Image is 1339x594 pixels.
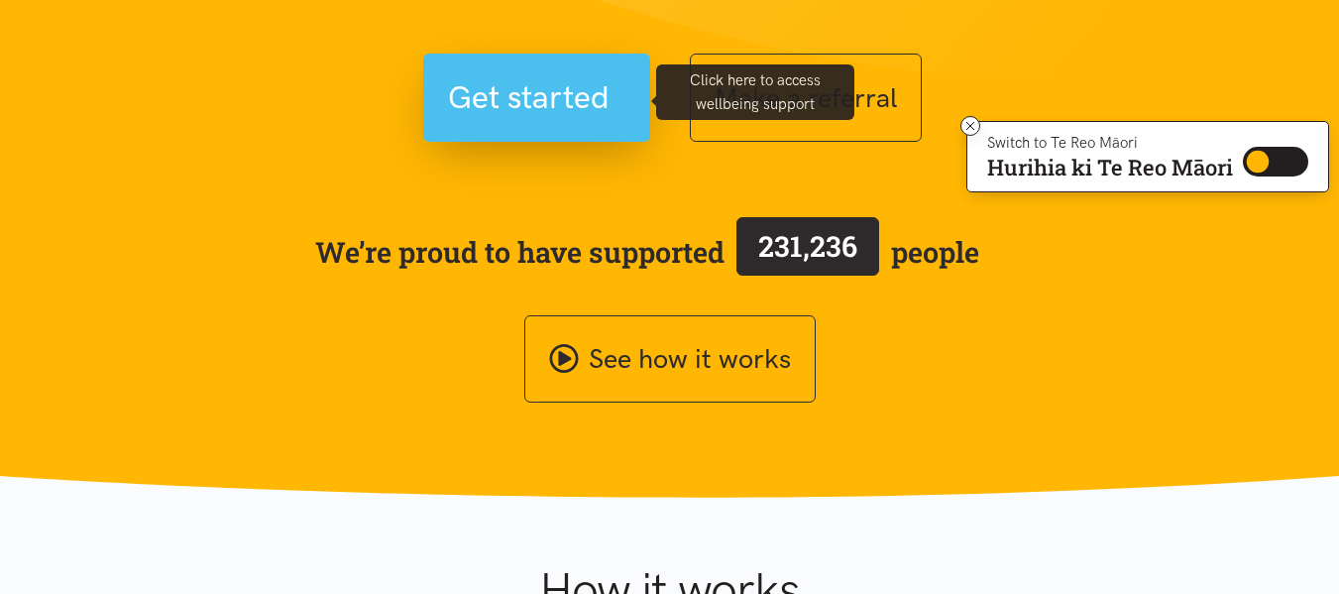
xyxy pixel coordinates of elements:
[725,213,891,291] a: 231,236
[448,72,610,123] span: Get started
[423,54,650,142] button: Get started
[315,213,979,291] span: We’re proud to have supported people
[690,54,922,142] button: Make a referral
[656,64,854,120] div: Click here to access wellbeing support
[987,137,1233,149] p: Switch to Te Reo Māori
[758,227,857,265] span: 231,236
[524,315,816,404] a: See how it works
[987,159,1233,177] p: Hurihia ki Te Reo Māori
